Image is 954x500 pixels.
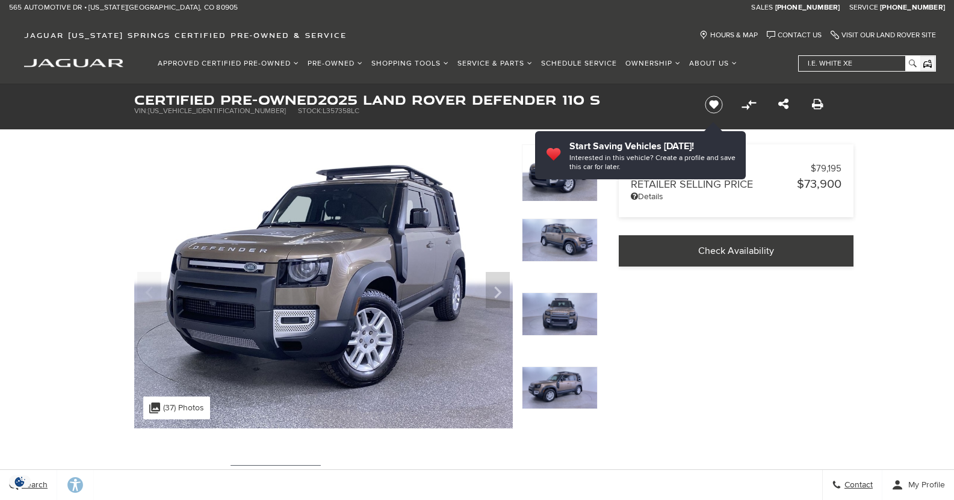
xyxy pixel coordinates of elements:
[740,96,758,114] button: Compare vehicle
[148,106,286,116] span: [US_VEHICLE_IDENTIFICATION_NUMBER]
[134,93,685,106] h1: 2025 Land Rover Defender 110 S
[537,53,621,74] a: Schedule Service
[24,31,347,40] span: Jaguar [US_STATE] Springs Certified Pre-Owned & Service
[831,31,936,40] a: Visit Our Land Rover Site
[134,144,513,428] img: Certified Used 2025 Brown Land Rover S image 1
[153,53,742,74] nav: Main Navigation
[298,106,323,116] span: Stock:
[811,163,841,174] span: $79,195
[143,397,210,419] div: (37) Photos
[631,177,841,191] a: Retailer Selling Price $73,900
[797,177,841,191] span: $73,900
[621,53,685,74] a: Ownership
[6,475,34,488] img: Opt-Out Icon
[18,31,353,40] a: Jaguar [US_STATE] Springs Certified Pre-Owned & Service
[699,31,758,40] a: Hours & Map
[522,218,598,262] img: Certified Used 2025 Brown Land Rover S image 2
[522,144,598,202] img: Certified Used 2025 Brown Land Rover S image 1
[841,480,873,490] span: Contact
[698,245,774,257] span: Check Availability
[153,53,303,74] a: Approved Certified Pre-Owned
[367,53,453,74] a: Shopping Tools
[775,3,840,13] a: [PHONE_NUMBER]
[6,475,34,488] section: Click to Open Cookie Consent Modal
[631,163,811,174] span: Market Price
[134,90,318,109] strong: Certified Pre-Owned
[453,53,537,74] a: Service & Parts
[134,106,148,116] span: VIN:
[323,106,359,116] span: L357358LC
[24,57,123,67] a: jaguar
[751,3,773,12] span: Sales
[522,292,598,336] img: Certified Used 2025 Brown Land Rover S image 3
[849,3,878,12] span: Service
[303,53,367,74] a: Pre-Owned
[799,56,919,71] input: i.e. White XE
[903,480,945,490] span: My Profile
[767,31,822,40] a: Contact Us
[778,97,788,112] a: Share this Certified Pre-Owned 2025 Land Rover Defender 110 S
[880,3,945,13] a: [PHONE_NUMBER]
[701,95,727,114] button: Save vehicle
[24,59,123,67] img: Jaguar
[685,53,742,74] a: About Us
[486,272,510,308] div: Next
[631,178,797,191] span: Retailer Selling Price
[812,97,823,112] a: Print this Certified Pre-Owned 2025 Land Rover Defender 110 S
[522,366,598,410] img: Certified Used 2025 Brown Land Rover S image 4
[882,470,954,500] button: Open user profile menu
[619,235,853,267] a: Check Availability
[631,191,841,202] a: Details
[9,3,238,13] a: 565 Automotive Dr • [US_STATE][GEOGRAPHIC_DATA], CO 80905
[134,465,225,495] img: Land Rover Certified Used Vehicle
[631,163,841,174] a: Market Price $79,195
